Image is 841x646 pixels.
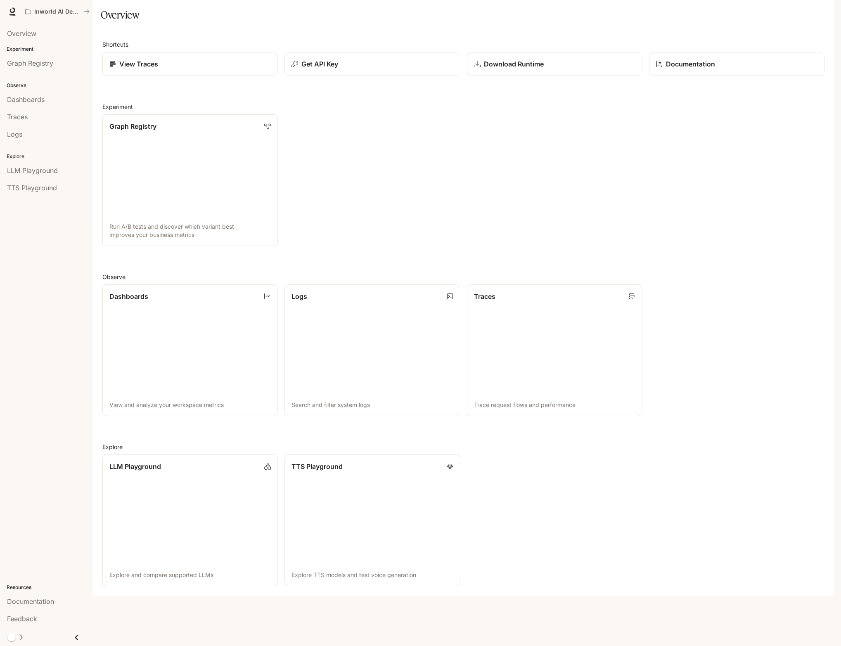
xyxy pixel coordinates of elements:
[291,461,343,471] p: TTS Playground
[301,59,338,69] p: Get API Key
[291,401,453,409] p: Search and filter system logs
[467,52,642,76] a: Download Runtime
[291,571,453,579] p: Explore TTS models and test voice generation
[102,272,824,281] h2: Observe
[474,401,635,409] p: Trace request flows and performance
[284,454,460,586] a: TTS PlaygroundExplore TTS models and test voice generation
[102,52,278,76] a: View Traces
[21,3,93,20] button: All workspaces
[101,7,139,23] h1: Overview
[102,40,824,49] h2: Shortcuts
[102,454,278,586] a: LLM PlaygroundExplore and compare supported LLMs
[284,284,460,416] a: LogsSearch and filter system logs
[109,222,271,239] p: Run A/B tests and discover which variant best improves your business metrics
[284,52,460,76] button: Get API Key
[474,291,495,301] p: Traces
[102,442,824,451] h2: Explore
[109,571,271,579] p: Explore and compare supported LLMs
[484,59,544,69] p: Download Runtime
[34,8,81,15] p: Inworld AI Demos
[102,114,278,246] a: Graph RegistryRun A/B tests and discover which variant best improves your business metrics
[102,284,278,416] a: DashboardsView and analyze your workspace metrics
[649,52,824,76] a: Documentation
[666,59,715,69] p: Documentation
[119,59,158,69] p: View Traces
[291,291,307,301] p: Logs
[109,461,161,471] p: LLM Playground
[102,102,824,111] h2: Experiment
[109,291,148,301] p: Dashboards
[109,401,271,409] p: View and analyze your workspace metrics
[109,121,156,131] p: Graph Registry
[467,284,642,416] a: TracesTrace request flows and performance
